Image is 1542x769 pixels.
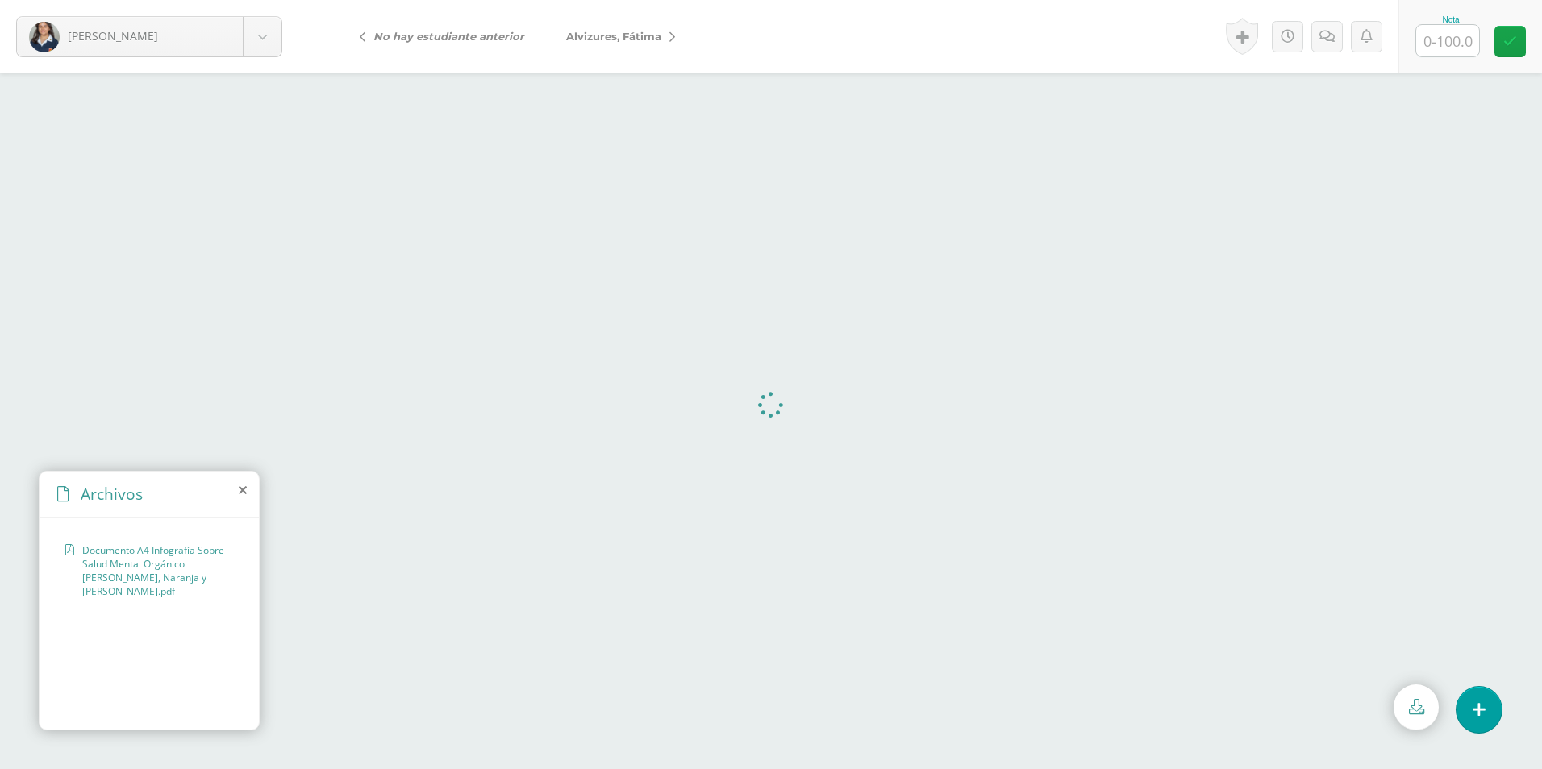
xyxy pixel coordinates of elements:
span: Alvizures, Fátima [566,30,661,43]
input: 0-100.0 [1416,25,1479,56]
span: Archivos [81,483,143,505]
span: Documento A4 Infografía Sobre Salud Mental Orgánico [PERSON_NAME], Naranja y [PERSON_NAME].pdf [82,543,225,598]
i: close [239,484,247,497]
span: [PERSON_NAME] [68,28,158,44]
i: No hay estudiante anterior [373,30,524,43]
a: Alvizures, Fátima [545,17,688,56]
a: [PERSON_NAME] [17,17,281,56]
a: No hay estudiante anterior [347,17,545,56]
img: eb9ac67d614d05f7021ddc299dd29575.png [29,22,60,52]
div: Nota [1415,15,1486,24]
